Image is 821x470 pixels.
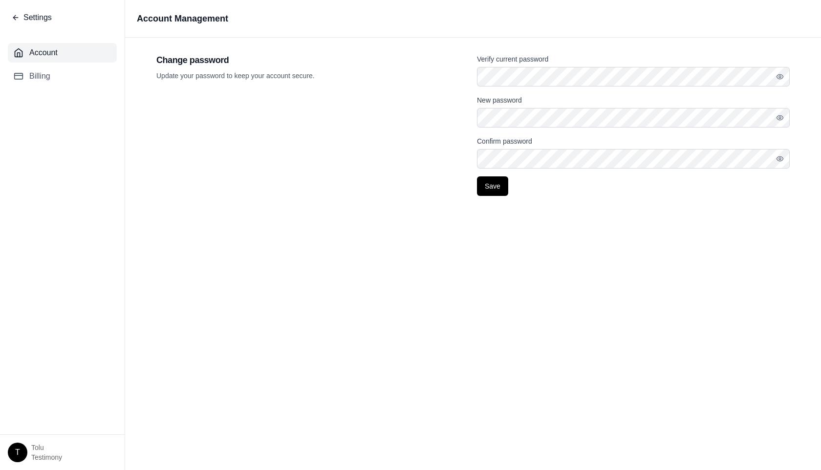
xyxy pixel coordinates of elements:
div: T [8,443,27,462]
button: Save [477,176,508,196]
button: Settings [12,12,52,23]
button: Billing [8,66,117,86]
h2: Change password [156,53,469,67]
label: Confirm password [477,137,532,145]
span: Testimony [31,452,62,462]
label: Verify current password [477,55,548,63]
label: New password [477,96,522,104]
span: tolu [31,443,62,452]
span: Account [29,47,58,59]
span: Billing [29,70,50,82]
button: Account [8,43,117,63]
span: Settings [23,12,52,23]
p: Update your password to keep your account secure. [156,71,469,81]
